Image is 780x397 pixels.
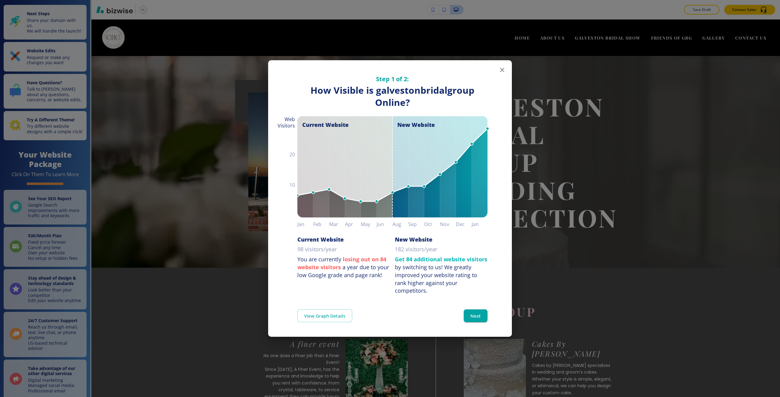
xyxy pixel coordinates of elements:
strong: Get 84 additional website visitors [395,256,487,263]
p: 182 visitors/year [395,246,437,253]
h6: Aug [392,220,408,228]
p: You are currently a year due to your low Google grade and page rank! [297,256,390,279]
h6: May [361,220,377,228]
h6: Nov [440,220,456,228]
button: Next [464,309,487,322]
h6: Jan [297,220,313,228]
strong: losing out on 84 website visitors [297,256,386,271]
p: 98 visitors/year [297,246,337,253]
h6: Sep [408,220,424,228]
h6: New Website [395,236,432,243]
h6: Jun [377,220,392,228]
h6: Apr [345,220,361,228]
a: View Graph Details [297,309,352,322]
h6: Jan [472,220,487,228]
h6: Mar [329,220,345,228]
p: by switching to us! [395,256,487,295]
h6: Feb [313,220,329,228]
h6: Oct [424,220,440,228]
h6: Dec [456,220,472,228]
h6: Current Website [297,236,344,243]
div: We greatly improved your website rating to rank higher against your competitors. [395,263,477,294]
